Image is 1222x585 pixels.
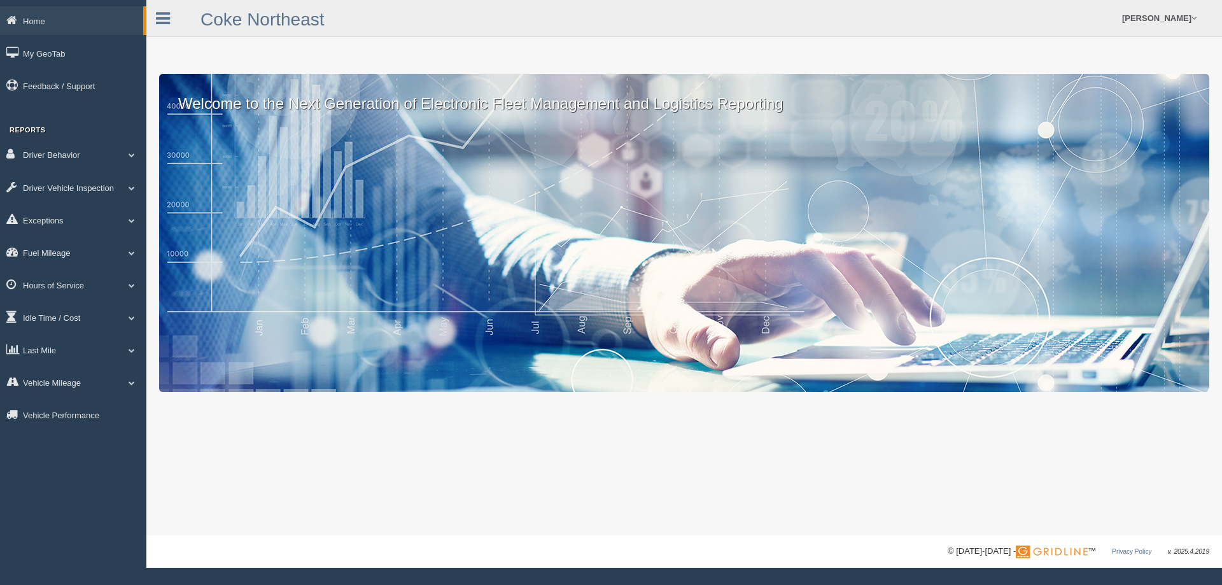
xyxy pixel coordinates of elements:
[1112,548,1151,555] a: Privacy Policy
[200,10,325,29] a: Coke Northeast
[1168,548,1209,555] span: v. 2025.4.2019
[1016,546,1088,558] img: Gridline
[159,74,1209,115] p: Welcome to the Next Generation of Electronic Fleet Management and Logistics Reporting
[948,545,1209,558] div: © [DATE]-[DATE] - ™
